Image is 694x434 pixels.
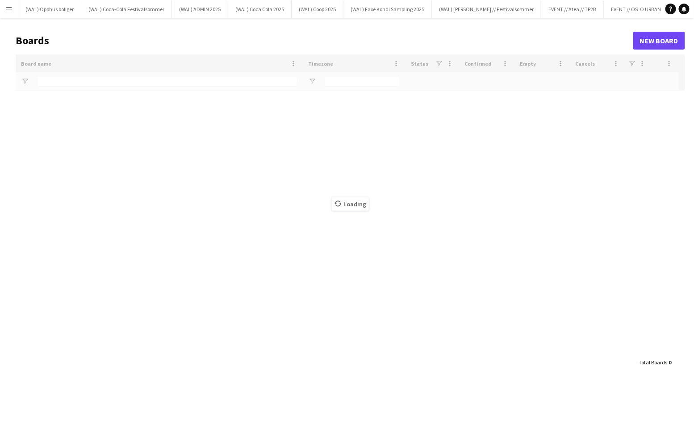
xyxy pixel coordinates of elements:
span: 0 [669,359,672,366]
button: (WAL) Opphus boliger [18,0,81,18]
button: (WAL) [PERSON_NAME] // Festivalsommer [432,0,541,18]
button: (WAL) ADMIN 2025 [172,0,228,18]
button: (WAL) Coop 2025 [292,0,343,18]
button: (WAL) Faxe Kondi Sampling 2025 [343,0,432,18]
div: : [639,354,672,371]
span: Loading [332,197,369,211]
h1: Boards [16,34,633,47]
button: (WAL) Coca-Cola Festivalsommer [81,0,172,18]
a: New Board [633,32,685,50]
button: EVENT // OSLO URBAN WEEK 2025 [604,0,694,18]
button: EVENT // Atea // TP2B [541,0,604,18]
button: (WAL) Coca Cola 2025 [228,0,292,18]
span: Total Boards [639,359,668,366]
